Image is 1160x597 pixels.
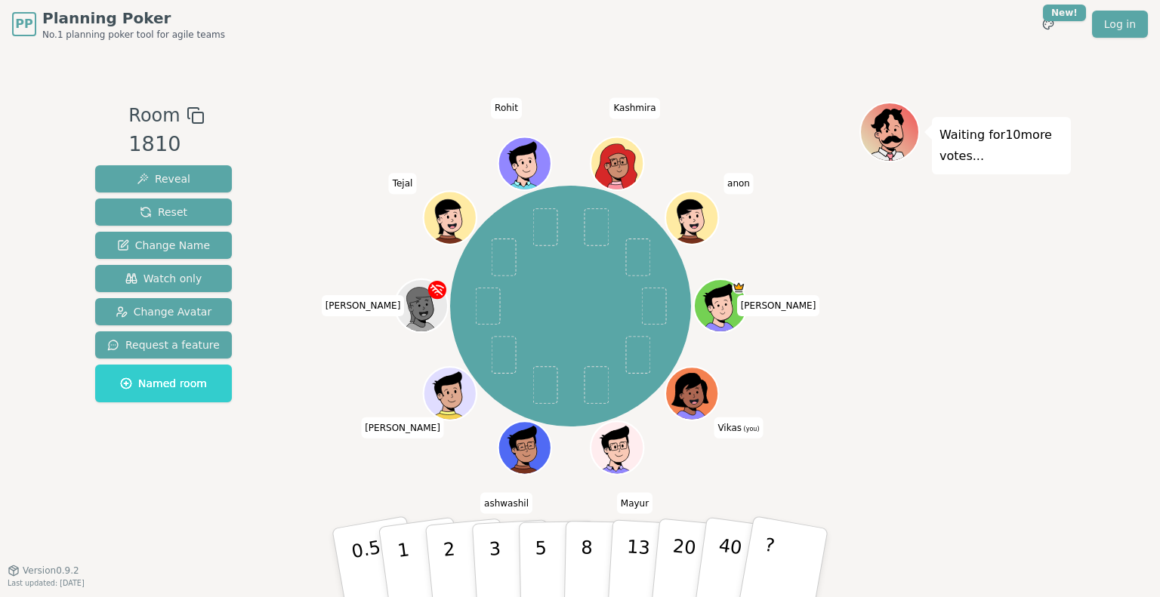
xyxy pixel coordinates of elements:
span: Click to change your name [389,173,417,194]
span: Last updated: [DATE] [8,579,85,587]
a: PPPlanning PokerNo.1 planning poker tool for agile teams [12,8,225,41]
span: Named room [120,376,207,391]
button: Reveal [95,165,232,192]
button: New! [1035,11,1062,38]
span: Reset [140,205,187,220]
span: Click to change your name [737,295,820,316]
button: Change Avatar [95,298,232,325]
span: (you) [742,426,760,432]
button: Request a feature [95,331,232,359]
span: Click to change your name [322,295,405,316]
div: New! [1043,5,1086,21]
span: PP [15,15,32,33]
span: Request a feature [107,337,220,352]
button: Click to change your avatar [667,368,717,418]
button: Watch only [95,265,232,292]
span: Click to change your name [480,493,532,514]
span: Click to change your name [723,173,754,194]
span: Reveal [137,171,190,186]
span: Watch only [125,271,202,286]
div: 1810 [128,129,204,160]
span: No.1 planning poker tool for agile teams [42,29,225,41]
button: Reset [95,198,232,226]
span: Click to change your name [714,417,763,439]
span: Room [128,102,180,129]
span: Click to change your name [617,493,652,514]
span: Click to change your name [609,97,659,118]
span: Click to change your name [361,417,444,439]
button: Version0.9.2 [8,565,79,577]
span: Ajay Sanap is the host [732,281,745,294]
span: Change Avatar [116,304,212,319]
span: Click to change your name [491,97,522,118]
span: Change Name [117,238,210,253]
button: Named room [95,365,232,402]
span: Planning Poker [42,8,225,29]
a: Log in [1092,11,1148,38]
button: Change Name [95,232,232,259]
p: Waiting for 10 more votes... [939,125,1063,167]
span: Version 0.9.2 [23,565,79,577]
